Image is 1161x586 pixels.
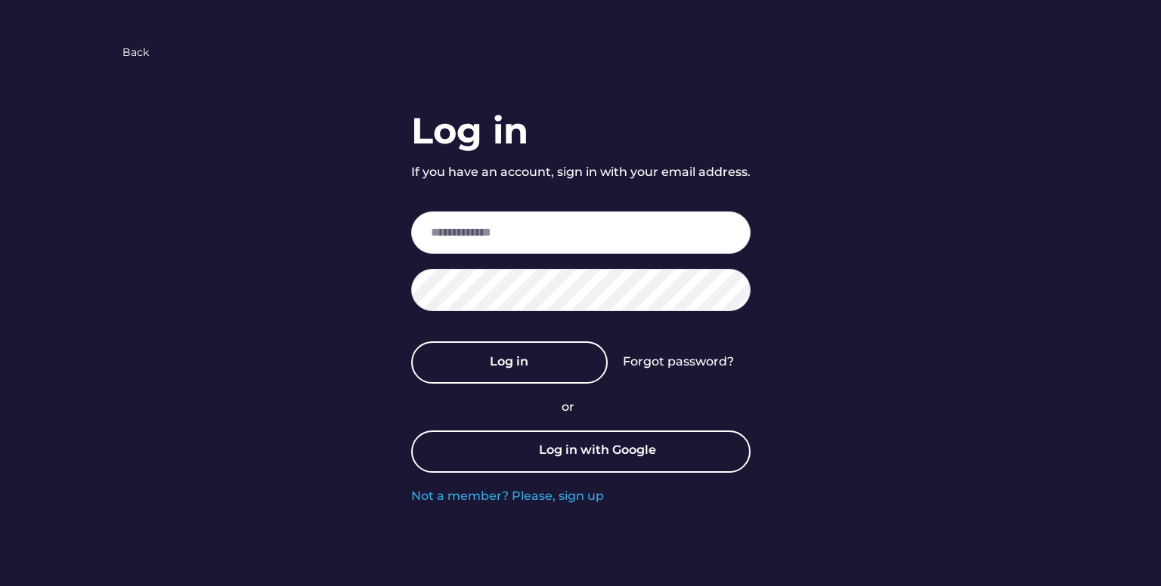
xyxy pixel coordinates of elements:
img: yH5BAEAAAAALAAAAAABAAEAAAIBRAA7 [97,44,115,62]
img: yH5BAEAAAAALAAAAAABAAEAAAIBRAA7 [505,440,528,463]
div: Not a member? Please, sign up [411,488,604,504]
div: or [562,399,599,415]
div: If you have an account, sign in with your email address. [411,164,751,180]
div: Forgot password? [623,353,734,370]
button: Log in [411,341,608,384]
div: Back [122,45,149,60]
div: Log in with Google [539,442,656,461]
img: yH5BAEAAAAALAAAAAABAAEAAAIBRAA7 [478,30,683,76]
div: Log in [411,106,528,156]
